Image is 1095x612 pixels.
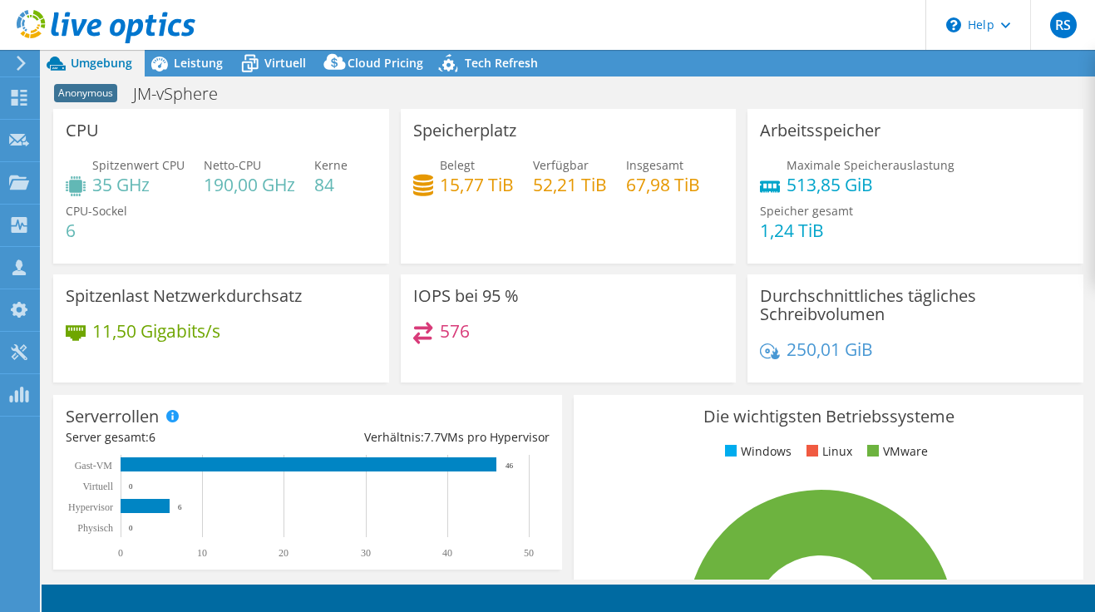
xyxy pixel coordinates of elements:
span: RS [1050,12,1077,38]
span: Maximale Speicherauslastung [787,157,954,173]
h4: 52,21 TiB [533,175,607,194]
h4: 250,01 GiB [787,340,873,358]
span: CPU-Sockel [66,203,127,219]
h4: 1,24 TiB [760,221,853,239]
span: Kerne [314,157,348,173]
h4: 190,00 GHz [204,175,295,194]
span: Umgebung [71,55,132,71]
h4: 67,98 TiB [626,175,700,194]
h4: 11,50 Gigabits/s [92,322,220,340]
text: 0 [129,482,133,491]
h3: Spitzenlast Netzwerkdurchsatz [66,287,302,305]
text: Virtuell [82,481,113,492]
svg: \n [946,17,961,32]
li: Windows [721,442,792,461]
h4: 6 [66,221,127,239]
div: Server gesamt: [66,428,308,447]
text: 0 [118,547,123,559]
h3: Speicherplatz [413,121,516,140]
h3: Arbeitsspeicher [760,121,880,140]
span: Anonymous [54,84,117,102]
h4: 35 GHz [92,175,185,194]
text: 0 [129,524,133,532]
span: Belegt [440,157,475,173]
h4: 84 [314,175,348,194]
h3: Durchschnittliches tägliches Schreibvolumen [760,287,1071,323]
h4: 513,85 GiB [787,175,954,194]
span: Virtuell [264,55,306,71]
text: 40 [442,547,452,559]
text: 30 [361,547,371,559]
h3: IOPS bei 95 % [413,287,519,305]
text: 50 [524,547,534,559]
span: Tech Refresh [465,55,538,71]
span: 7.7 [424,429,441,445]
h3: Die wichtigsten Betriebssysteme [586,407,1070,426]
span: Netto-CPU [204,157,261,173]
text: 6 [178,503,182,511]
span: Spitzenwert CPU [92,157,185,173]
h3: Serverrollen [66,407,159,426]
h3: CPU [66,121,99,140]
span: Verfügbar [533,157,589,173]
span: Cloud Pricing [348,55,423,71]
text: Gast-VM [75,460,113,471]
li: Linux [802,442,852,461]
h1: JM-vSphere [126,85,244,103]
text: 10 [197,547,207,559]
h4: 576 [440,322,470,340]
span: 6 [149,429,155,445]
span: Insgesamt [626,157,683,173]
text: Physisch [77,522,113,534]
span: Leistung [174,55,223,71]
h4: 15,77 TiB [440,175,514,194]
span: Speicher gesamt [760,203,853,219]
div: Verhältnis: VMs pro Hypervisor [308,428,550,447]
text: 20 [279,547,289,559]
text: 46 [506,461,514,470]
text: Hypervisor [68,501,113,513]
li: VMware [863,442,928,461]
